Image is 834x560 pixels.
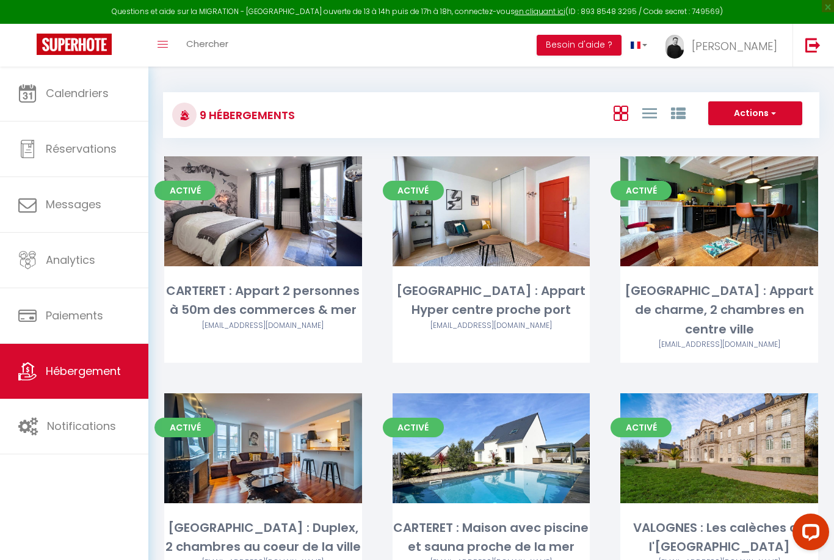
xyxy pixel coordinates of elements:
span: Réservations [46,141,117,156]
a: Editer [683,199,756,224]
div: Airbnb [164,320,362,332]
span: Notifications [47,418,116,434]
iframe: LiveChat chat widget [783,509,834,560]
div: CARTERET : Maison avec piscine et sauna proche de la mer [393,518,590,557]
a: en cliquant ici [515,6,565,16]
img: logout [805,37,821,53]
button: Actions [708,101,802,126]
div: [GEOGRAPHIC_DATA] : Appart Hyper centre proche port [393,282,590,320]
span: Analytics [46,252,95,267]
span: Activé [154,418,216,437]
span: Activé [383,181,444,200]
a: Editer [227,436,300,460]
div: Airbnb [393,320,590,332]
a: Editer [683,436,756,460]
a: ... [PERSON_NAME] [656,24,792,67]
h3: 9 Hébergements [197,101,295,129]
span: Hébergement [46,363,121,379]
span: [PERSON_NAME] [692,38,777,54]
span: Chercher [186,37,228,50]
a: Editer [454,199,528,224]
span: Activé [383,418,444,437]
a: Vue par Groupe [671,103,686,123]
a: Vue en Box [614,103,628,123]
a: Vue en Liste [642,103,657,123]
div: [GEOGRAPHIC_DATA] : Duplex, 2 chambres au coeur de la ville [164,518,362,557]
img: ... [665,35,684,59]
div: CARTERET : Appart 2 personnes à 50m des commerces & mer [164,282,362,320]
button: Besoin d'aide ? [537,35,622,56]
span: Paiements [46,308,103,323]
span: Activé [154,181,216,200]
span: Messages [46,197,101,212]
div: [GEOGRAPHIC_DATA] : Appart de charme, 2 chambres en centre ville [620,282,818,339]
span: Activé [611,181,672,200]
div: VALOGNES : Les calèches de l'[GEOGRAPHIC_DATA] [620,518,818,557]
span: Calendriers [46,85,109,101]
div: Airbnb [620,339,818,351]
a: Editer [454,436,528,460]
img: Super Booking [37,34,112,55]
a: Chercher [177,24,238,67]
a: Editer [227,199,300,224]
span: Activé [611,418,672,437]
